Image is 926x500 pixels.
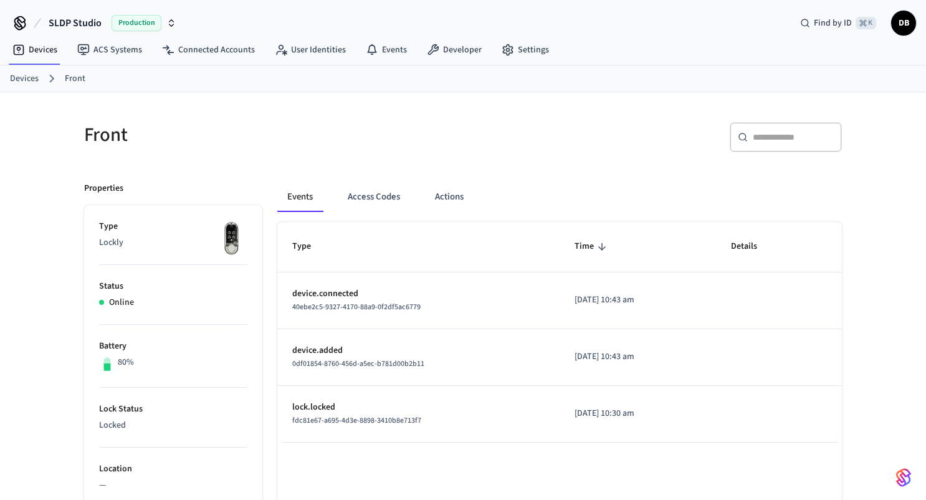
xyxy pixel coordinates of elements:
p: Battery [99,340,247,353]
a: Events [356,39,417,61]
span: 0df01854-8760-456d-a5ec-b781d00b2b11 [292,358,424,369]
span: Production [112,15,161,31]
span: Type [292,237,327,256]
a: Devices [10,72,39,85]
p: Properties [84,182,123,195]
p: Lock Status [99,403,247,416]
p: Lockly [99,236,247,249]
a: ACS Systems [67,39,152,61]
button: Access Codes [338,182,410,212]
span: Details [731,237,773,256]
h5: Front [84,122,456,148]
button: Actions [425,182,474,212]
span: ⌘ K [856,17,876,29]
p: device.added [292,344,545,357]
span: Find by ID [814,17,852,29]
p: Online [109,296,134,309]
a: Settings [492,39,559,61]
p: 80% [118,356,134,369]
span: DB [892,12,915,34]
p: [DATE] 10:30 am [575,407,701,420]
span: Time [575,237,610,256]
img: Lockly Vision Lock, Front [216,220,247,257]
a: Developer [417,39,492,61]
button: DB [891,11,916,36]
img: SeamLogoGradient.69752ec5.svg [896,468,911,488]
a: Connected Accounts [152,39,265,61]
span: fdc81e67-a695-4d3e-8898-3410b8e713f7 [292,415,421,426]
p: [DATE] 10:43 am [575,350,701,363]
p: Locked [99,419,247,432]
div: ant example [277,182,842,212]
p: — [99,479,247,492]
p: Type [99,220,247,233]
a: Devices [2,39,67,61]
table: sticky table [277,222,842,442]
a: User Identities [265,39,356,61]
span: 40ebe2c5-9327-4170-88a9-0f2df5ac6779 [292,302,421,312]
a: Front [65,72,85,85]
p: lock.locked [292,401,545,414]
p: Location [99,463,247,476]
span: SLDP Studio [49,16,102,31]
p: Status [99,280,247,293]
p: device.connected [292,287,545,300]
div: Find by ID⌘ K [790,12,886,34]
p: [DATE] 10:43 am [575,294,701,307]
button: Events [277,182,323,212]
